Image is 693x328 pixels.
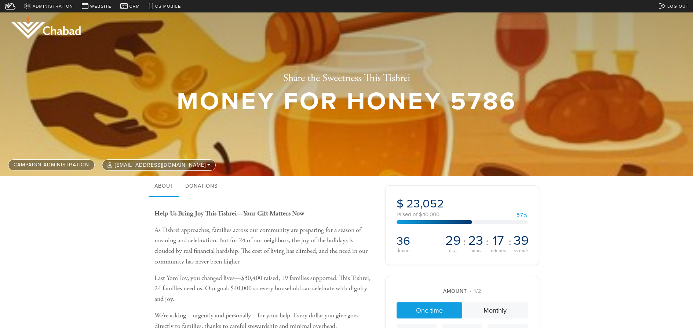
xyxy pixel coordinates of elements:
a: Campaign Administration [8,159,95,170]
span: CRM [129,3,140,10]
span: 23 [468,234,483,247]
span: 23,052 [406,197,444,211]
a: Monthly [462,302,528,318]
p: As Tishrei approaches, families across our community are preparing for a season of meaning and ce... [154,225,374,267]
button: [EMAIL_ADDRESS][DOMAIN_NAME] [102,159,216,171]
b: Help Us Bring Joy This Tishrei—Your Gift Matters Now [154,209,304,218]
span: Administration [33,3,73,10]
span: : [486,236,489,248]
span: 29 [445,234,461,247]
div: Amount [397,287,528,295]
span: days [449,248,457,254]
h1: Money for Honey 5786 [177,90,517,114]
span: Log out [667,3,689,10]
span: : [463,236,466,248]
div: donors [397,248,442,253]
span: : [508,236,511,248]
a: About [149,176,179,197]
span: 39 [514,234,529,247]
span: CS Mobile [155,3,181,10]
span: 17 [493,234,504,247]
img: logo_half.png [11,16,81,39]
span: $ [397,197,404,211]
p: Last YomTov, you changed lives—$30,400 raised, 19 families supported. This Tishrei, 24 families n... [154,273,374,305]
span: 1 [474,288,476,294]
h2: Share the Sweetness This Tishrei [177,72,517,85]
span: Website [90,3,112,10]
a: One-time [397,302,462,318]
span: minutes [491,248,506,254]
div: raised of $40,000 [397,212,528,217]
span: seconds [514,248,528,254]
span: /2 [470,288,481,294]
h2: 36 [397,234,442,248]
a: Donations [179,176,223,197]
div: 57% [517,213,528,218]
span: hours [470,248,481,254]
